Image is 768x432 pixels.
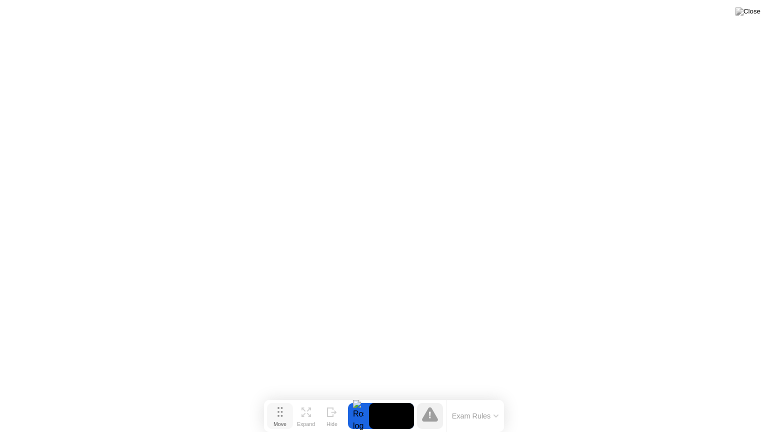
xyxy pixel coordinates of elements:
button: Expand [293,403,319,429]
div: Hide [326,421,337,427]
div: Move [273,421,286,427]
button: Move [267,403,293,429]
div: Expand [297,421,315,427]
img: Close [735,7,760,15]
button: Hide [319,403,345,429]
button: Exam Rules [449,411,502,420]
